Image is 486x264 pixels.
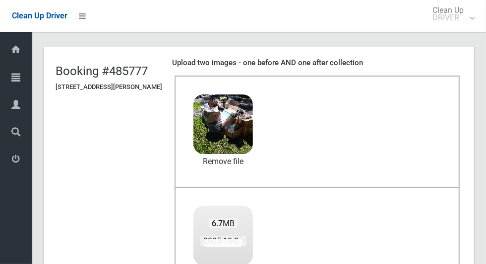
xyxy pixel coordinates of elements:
[432,14,464,21] small: DRIVER
[56,65,162,78] h2: Booking #485777
[172,59,462,67] h4: Upload two images - one before AND one after collection
[209,219,238,228] span: MB
[212,219,223,228] strong: 6.7
[56,84,162,90] h5: [STREET_ADDRESS][PERSON_NAME]
[427,6,474,21] span: Clean Up
[12,8,67,23] a: Clean Up Driver
[12,11,67,20] span: Clean Up Driver
[193,154,253,169] a: Remove file
[200,236,375,246] span: 2025-10-0210.46.298420907647137023296.jpg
